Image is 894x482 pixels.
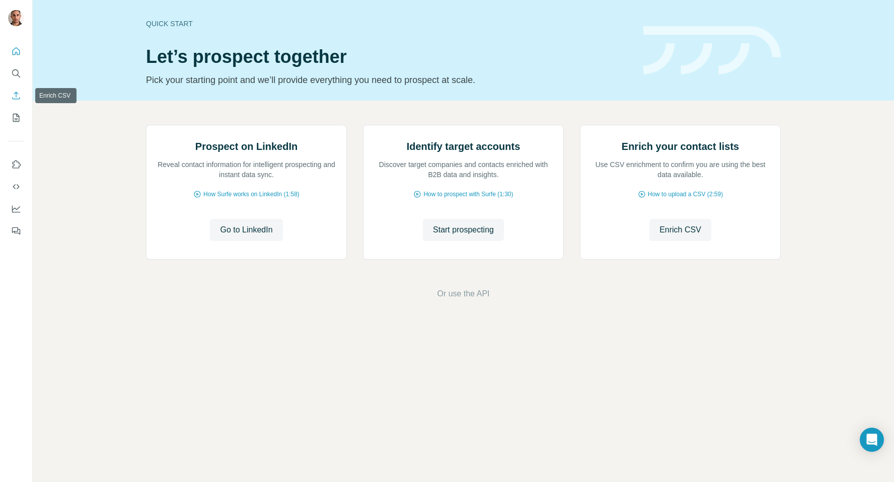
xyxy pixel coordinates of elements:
[8,155,24,174] button: Use Surfe on LinkedIn
[437,288,489,300] button: Or use the API
[622,139,739,153] h2: Enrich your contact lists
[8,10,24,26] img: Avatar
[8,222,24,240] button: Feedback
[423,190,513,199] span: How to prospect with Surfe (1:30)
[8,42,24,60] button: Quick start
[423,219,504,241] button: Start prospecting
[203,190,300,199] span: How Surfe works on LinkedIn (1:58)
[146,73,631,87] p: Pick your starting point and we’ll provide everything you need to prospect at scale.
[210,219,282,241] button: Go to LinkedIn
[220,224,272,236] span: Go to LinkedIn
[146,19,631,29] div: Quick start
[643,26,781,75] img: banner
[195,139,297,153] h2: Prospect on LinkedIn
[648,190,723,199] span: How to upload a CSV (2:59)
[407,139,520,153] h2: Identify target accounts
[374,159,553,180] p: Discover target companies and contacts enriched with B2B data and insights.
[146,47,631,67] h1: Let’s prospect together
[8,178,24,196] button: Use Surfe API
[8,64,24,83] button: Search
[8,87,24,105] button: Enrich CSV
[590,159,770,180] p: Use CSV enrichment to confirm you are using the best data available.
[157,159,336,180] p: Reveal contact information for intelligent prospecting and instant data sync.
[649,219,711,241] button: Enrich CSV
[659,224,701,236] span: Enrich CSV
[433,224,494,236] span: Start prospecting
[8,109,24,127] button: My lists
[8,200,24,218] button: Dashboard
[860,428,884,452] div: Open Intercom Messenger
